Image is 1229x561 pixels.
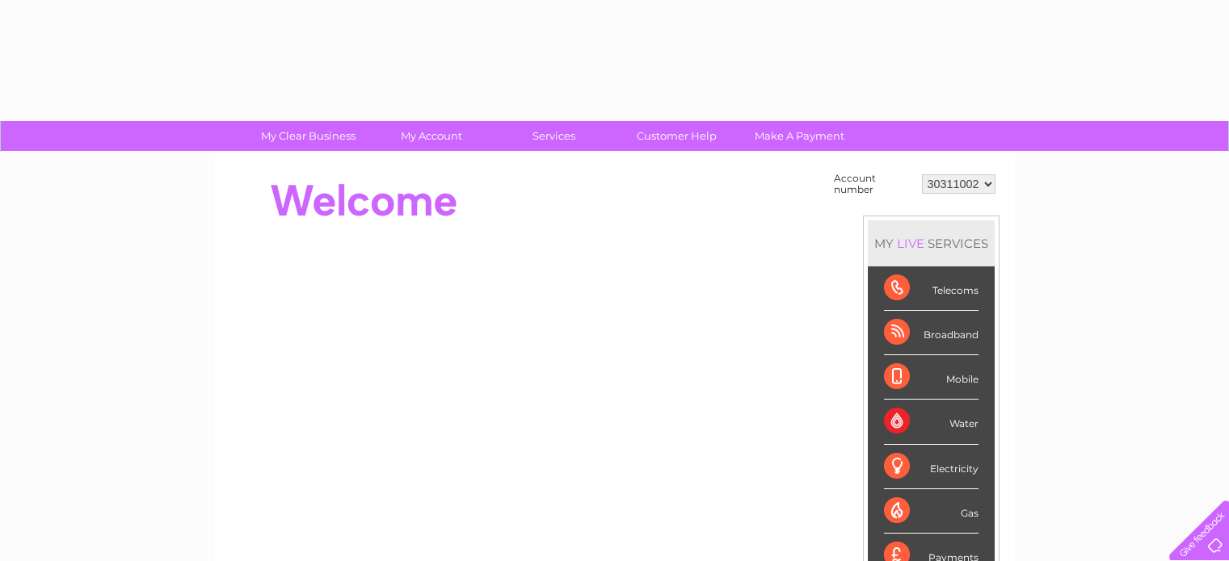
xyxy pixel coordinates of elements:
div: LIVE [894,236,928,251]
a: My Clear Business [242,121,375,151]
div: Broadband [884,311,979,355]
div: Telecoms [884,266,979,311]
a: Services [487,121,621,151]
a: My Account [364,121,498,151]
a: Make A Payment [733,121,866,151]
div: Electricity [884,445,979,489]
div: MY SERVICES [868,220,995,266]
td: Account number [830,169,918,199]
a: Customer Help [610,121,743,151]
div: Mobile [884,355,979,400]
div: Gas [884,489,979,534]
div: Water [884,400,979,444]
